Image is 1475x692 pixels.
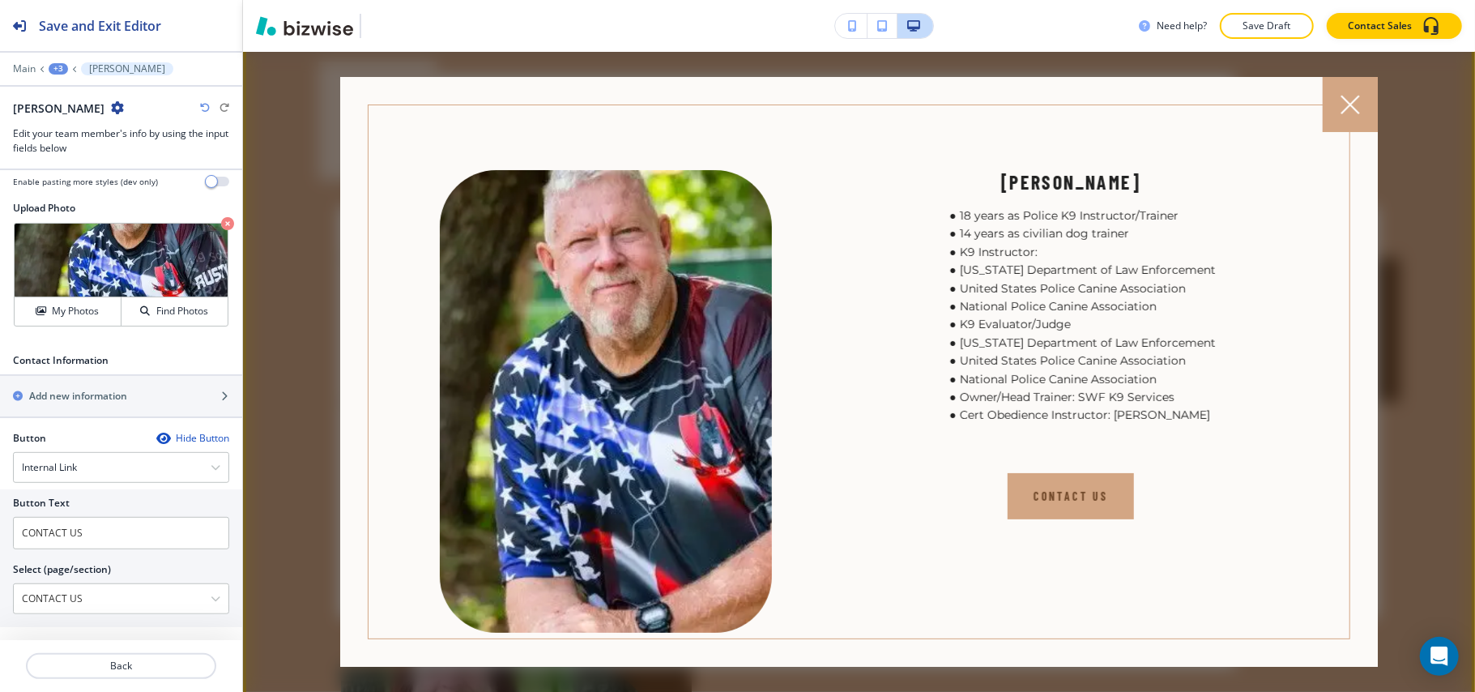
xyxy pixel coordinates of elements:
input: Manual Input [14,585,211,613]
li: K9 Instructor: [943,243,1216,261]
li: 18 years as Police K9 Instructor/Trainer [943,207,1216,224]
h2: Add new information [29,389,127,404]
h2: Upload Photo [13,201,229,216]
li: National Police Canine Association [943,297,1216,315]
h3: Edit your team member's info by using the input fields below [13,126,229,156]
div: +3 [49,63,68,75]
p: [PERSON_NAME] [89,63,165,75]
li: Owner/Head Trainer: SWF K9 Services [943,388,1216,406]
li: Cert Obedience Instructor: [PERSON_NAME] [943,407,1216,425]
li: United States Police Canine Association [943,352,1216,370]
li: [US_STATE] Department of Law Enforcement [943,334,1216,352]
h4: Find Photos [156,304,208,318]
li: [US_STATE] Department of Law Enforcement [943,262,1216,280]
div: Hide Button [156,432,229,445]
p: Contact Sales [1348,19,1412,33]
p: Main [13,63,36,75]
li: K9 Evaluator/Judge [943,316,1216,334]
p: Back [28,659,215,673]
h4: My Photos [52,304,99,318]
li: United States Police Canine Association [943,280,1216,297]
h4: Enable pasting more styles (dev only) [13,176,158,188]
h2: [PERSON_NAME] [13,100,104,117]
li: 14 years as civilian dog trainer [943,225,1216,243]
h2: Contact Information [13,353,242,368]
h2: Save and Exit Editor [39,16,161,36]
p: [PERSON_NAME] [1001,170,1140,194]
h3: Need help? [1157,19,1207,33]
img: Bizwise Logo [256,16,353,36]
h2: Button Text [13,496,70,510]
li: National Police Canine Association [943,370,1216,388]
img: <p>Rusty</p> [440,170,772,633]
button: CONTACT US [1008,474,1134,520]
h2: Button [13,431,46,446]
h2: Select (page/section) [13,562,111,577]
img: Your Logo [368,16,411,36]
h4: Internal Link [22,460,77,475]
div: Open Intercom Messenger [1420,637,1459,676]
p: Save Draft [1241,19,1293,33]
